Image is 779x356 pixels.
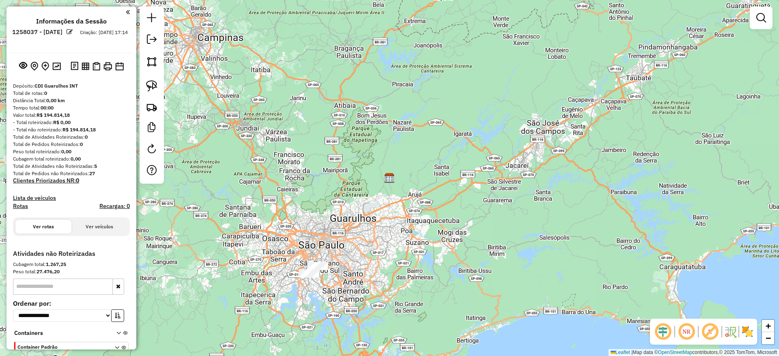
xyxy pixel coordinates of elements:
img: Selecionar atividades - polígono [146,56,157,67]
div: - Total não roteirizado: [13,126,130,133]
a: Leaflet [611,350,630,355]
a: Zoom out [762,332,774,344]
a: Exibir filtros [753,10,769,26]
a: Exportar sessão [144,31,160,49]
div: Map data © contributors,© 2025 TomTom, Microsoft [609,349,779,356]
button: Otimizar todas as rotas [51,60,62,71]
div: Depósito: [13,82,130,90]
span: Ocultar deslocamento [653,322,673,341]
span: Ocultar NR [677,322,696,341]
img: CDI Guarulhos INT [384,173,395,183]
span: − [766,333,771,343]
div: Tempo total: [13,104,130,112]
h6: 1258037 - [DATE] [12,28,62,36]
button: Imprimir Rotas [102,60,114,72]
button: Visualizar Romaneio [91,60,102,72]
strong: 00:00 [41,105,54,111]
div: Atividade não roteirizada - REAL SOARES COMERCIO [299,269,319,277]
div: Atividade não roteirizada - DOUGLAS MARSON - EIR [4,156,25,164]
div: Total de rotas: [13,90,130,97]
span: Exibir rótulo [700,322,720,341]
strong: R$ 194.814,18 [37,112,70,118]
button: Centralizar mapa no depósito ou ponto de apoio [29,60,40,73]
div: Criação: [DATE] 17:14 [77,29,131,36]
button: Exibir sessão original [17,60,29,73]
a: OpenStreetMap [658,350,693,355]
img: Exibir/Ocultar setores [741,325,754,338]
span: | [631,350,633,355]
button: Visualizar relatório de Roteirização [80,60,91,71]
a: Clique aqui para minimizar o painel [126,7,130,17]
button: Ordem crescente [111,309,124,322]
div: Distância Total: [13,97,130,104]
strong: 1.267,25 [46,261,66,267]
span: Container Padrão [17,343,105,351]
h4: Recargas: 0 [99,203,130,210]
span: Containers [14,329,106,337]
button: Disponibilidade de veículos [114,60,125,72]
a: Zoom in [762,320,774,332]
div: Cubagem total roteirizado: [13,155,130,163]
a: Reroteirizar Sessão [144,141,160,159]
h4: Atividades não Roteirizadas [13,250,130,257]
strong: R$ 194.814,18 [62,127,96,133]
strong: 27 [89,170,95,176]
label: Ordenar por: [13,298,130,308]
a: Criar modelo [144,119,160,137]
strong: 0 [76,177,79,184]
em: Alterar nome da sessão [67,29,73,35]
strong: 5 [94,163,97,169]
button: Ver rotas [15,220,71,234]
div: - Total roteirizado: [13,119,130,126]
div: Peso total roteirizado: [13,148,130,155]
strong: CDI Guarulhos INT [34,83,78,89]
img: Selecionar atividades - laço [146,80,157,92]
strong: 0,00 km [46,97,65,103]
strong: 0 [44,90,47,96]
div: Total de Atividades Roteirizadas: [13,133,130,141]
button: Adicionar Atividades [40,60,51,73]
strong: 27.476,20 [37,268,60,275]
a: Nova sessão e pesquisa [144,10,160,28]
h4: Informações da Sessão [36,17,107,25]
div: Total de Pedidos não Roteirizados: [13,170,130,177]
strong: 0,00 [71,156,81,162]
div: Peso total: [13,268,130,275]
button: Logs desbloquear sessão [69,60,80,73]
div: Total de Atividades não Roteirizadas: [13,163,130,170]
strong: 0,00 [61,148,71,154]
div: Atividade não roteirizada - MFCORDEIROS COMERCIO [307,262,327,270]
div: Total de Pedidos Roteirizados: [13,141,130,148]
a: Rotas [13,203,28,210]
div: Valor total: [13,112,130,119]
a: Criar rota [143,98,161,116]
h4: Clientes Priorizados NR: [13,177,130,184]
span: + [766,321,771,331]
strong: R$ 0,00 [53,119,71,125]
div: Atividade não roteirizada - REAL SOARES COMERCIO [299,270,319,278]
img: Fluxo de ruas [724,325,737,338]
button: Ver veículos [71,220,127,234]
h4: Lista de veículos [13,195,130,202]
img: Criar rota [146,101,157,113]
strong: 0 [80,141,83,147]
div: Cubagem total: [13,261,130,268]
strong: 0 [85,134,88,140]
